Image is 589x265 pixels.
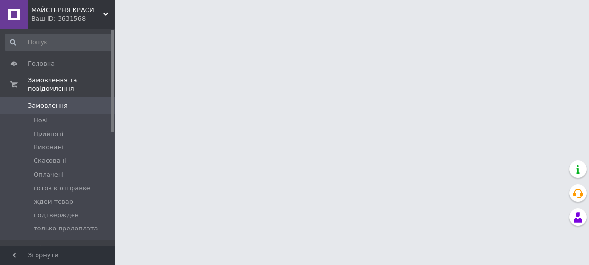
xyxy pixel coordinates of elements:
input: Пошук [5,34,113,51]
span: готов к отправке [34,184,90,193]
span: ждем товар [34,197,73,206]
span: Нові [34,116,48,125]
span: Повідомлення [28,244,74,253]
span: Виконані [34,143,63,152]
span: Скасовані [34,157,66,165]
span: Замовлення та повідомлення [28,76,115,93]
span: подтвержден [34,211,79,219]
span: Прийняті [34,130,63,138]
span: Замовлення [28,101,68,110]
span: Оплачені [34,170,64,179]
span: только предоплата [34,224,98,233]
span: МАЙСТЕРНЯ КРАСИ [31,6,103,14]
div: Ваш ID: 3631568 [31,14,115,23]
span: Головна [28,60,55,68]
